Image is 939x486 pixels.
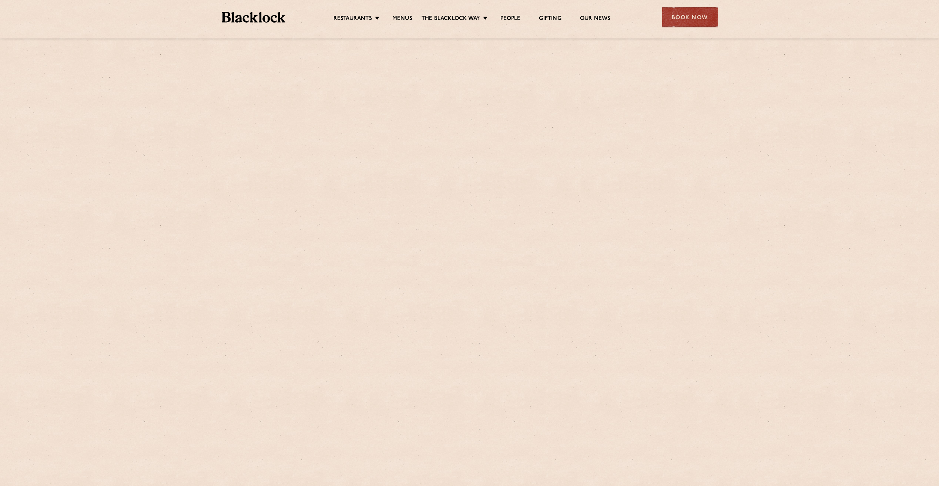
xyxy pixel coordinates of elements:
a: The Blacklock Way [422,15,480,23]
a: Our News [580,15,611,23]
a: Restaurants [333,15,372,23]
div: Book Now [662,7,718,27]
a: Menus [392,15,412,23]
a: Gifting [539,15,561,23]
a: People [500,15,520,23]
img: BL_Textured_Logo-footer-cropped.svg [222,12,286,23]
